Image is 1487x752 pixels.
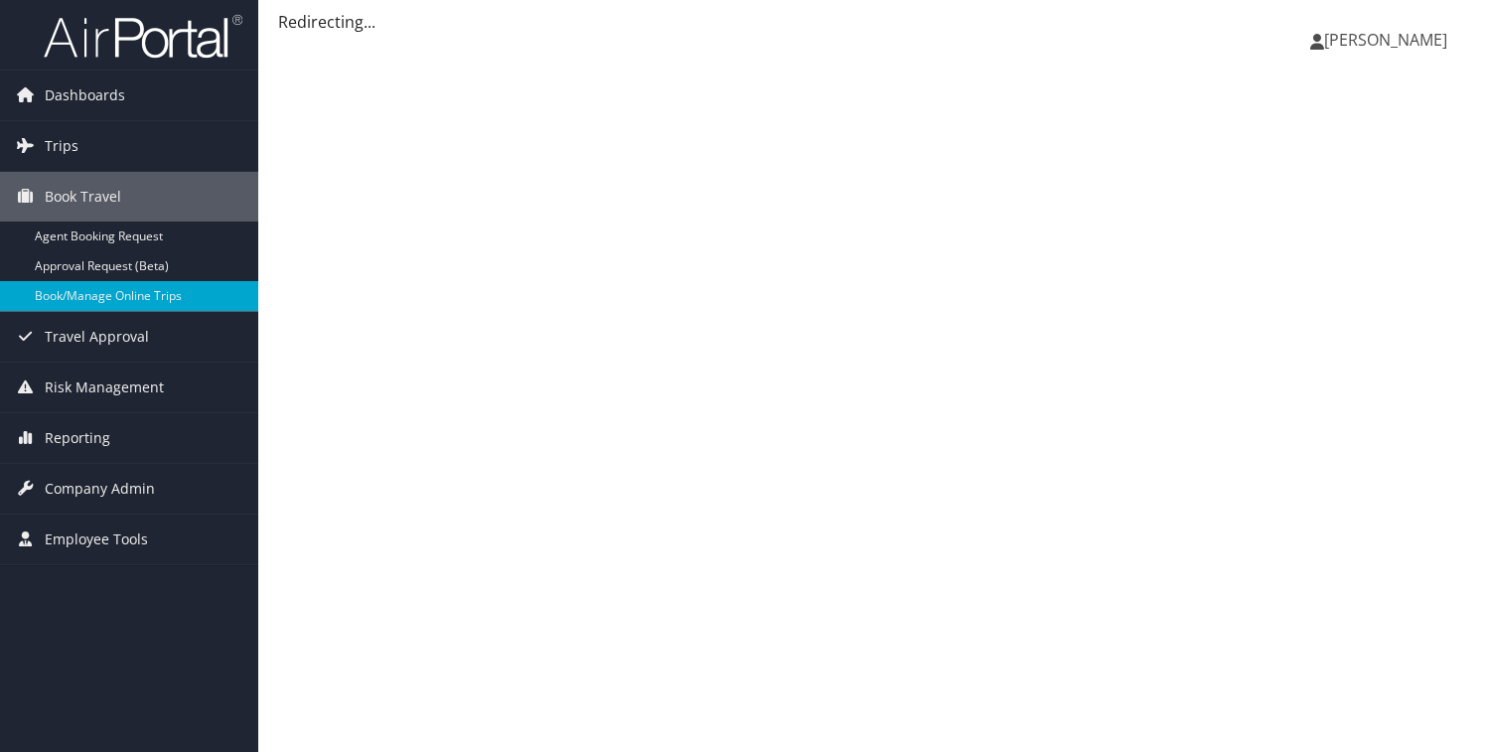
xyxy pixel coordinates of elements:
[45,71,125,120] span: Dashboards
[45,464,155,514] span: Company Admin
[45,413,110,463] span: Reporting
[45,121,78,171] span: Trips
[45,312,149,362] span: Travel Approval
[44,13,242,60] img: airportal-logo.png
[1324,29,1447,51] span: [PERSON_NAME]
[45,515,148,564] span: Employee Tools
[1310,10,1467,70] a: [PERSON_NAME]
[45,172,121,222] span: Book Travel
[278,10,1467,34] div: Redirecting...
[45,363,164,412] span: Risk Management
